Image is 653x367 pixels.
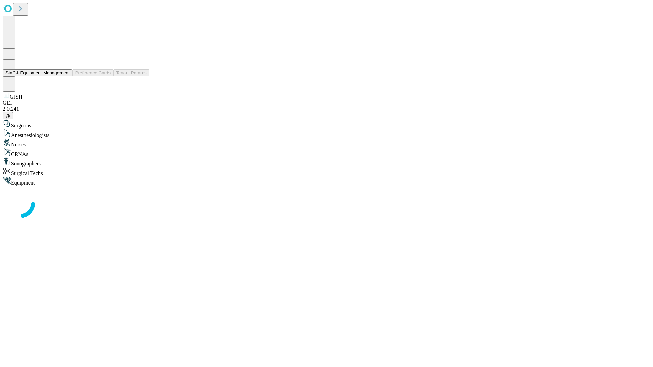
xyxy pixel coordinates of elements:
[3,176,650,186] div: Equipment
[3,148,650,157] div: CRNAs
[3,106,650,112] div: 2.0.241
[3,69,72,76] button: Staff & Equipment Management
[3,138,650,148] div: Nurses
[3,100,650,106] div: GEI
[113,69,149,76] button: Tenant Params
[3,119,650,129] div: Surgeons
[10,94,22,100] span: GJSH
[5,113,10,118] span: @
[3,167,650,176] div: Surgical Techs
[72,69,113,76] button: Preference Cards
[3,129,650,138] div: Anesthesiologists
[3,157,650,167] div: Sonographers
[3,112,13,119] button: @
